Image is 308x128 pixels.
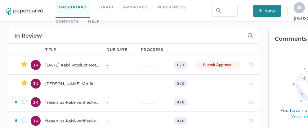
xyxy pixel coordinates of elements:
img: eye-light-gray.b6d092a5.svg [248,119,255,123]
img: star-inactive.70f2008a.svg [21,117,28,123]
img: eye-light-gray.b6d092a5.svg [248,82,255,86]
img: search-icon-expand.c6106642.svg [248,33,253,39]
div: [PERSON_NAME] Verified Email Case Study [DATE]-[DATE] [45,80,99,87]
div: title [45,47,56,53]
h2: In Review [14,33,42,39]
div: 0 / 1 [174,61,187,69]
div: JK [31,116,41,126]
img: star-active.7b6ae705.svg [21,61,28,67]
td: - [100,74,135,93]
div: JK [31,79,41,89]
img: papercurve-logo-colour.7244d18c.svg [7,8,43,15]
td: - [100,56,135,74]
div: help [88,18,100,25]
a: References [157,4,186,11]
div: progress [141,47,163,53]
div: 0 / 0 [174,98,187,106]
td: - [100,93,135,112]
div: due date [106,47,127,53]
div: 0 / 0 [174,80,187,87]
div: Submit Approval [195,61,241,69]
img: eye-light-gray.b6d092a5.svg [248,100,255,104]
button: New [253,5,281,17]
div: JK [31,97,41,107]
input: Search Workspace [212,5,238,17]
img: ZaPP2z7XVwAAAABJRU5ErkJggg== [14,100,18,104]
a: Contacts [56,18,79,25]
a: Draft [99,4,114,11]
img: star-active.7b6ae705.svg [21,80,28,86]
img: eye-light-gray.b6d092a5.svg [248,63,255,67]
img: search.bf03fe8b.svg [216,8,221,13]
a: Approved [123,4,148,11]
div: JK [31,60,41,70]
img: plus-white.e19ec114.svg [259,9,262,12]
img: ZaPP2z7XVwAAAABJRU5ErkJggg== [14,119,18,122]
span: New [259,5,275,17]
img: star-inactive.70f2008a.svg [21,98,28,104]
div: 0 / 0 [174,117,187,125]
div: fresenius-kabi-verified-email-campaigns-2024 [45,98,99,106]
span: J K [297,5,302,10]
div: fresenius-kabi-verified-email-most-engaged-contacts-2024 [45,117,99,125]
div: [DATE] Kabi Product Notification Campaign report [45,61,99,69]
